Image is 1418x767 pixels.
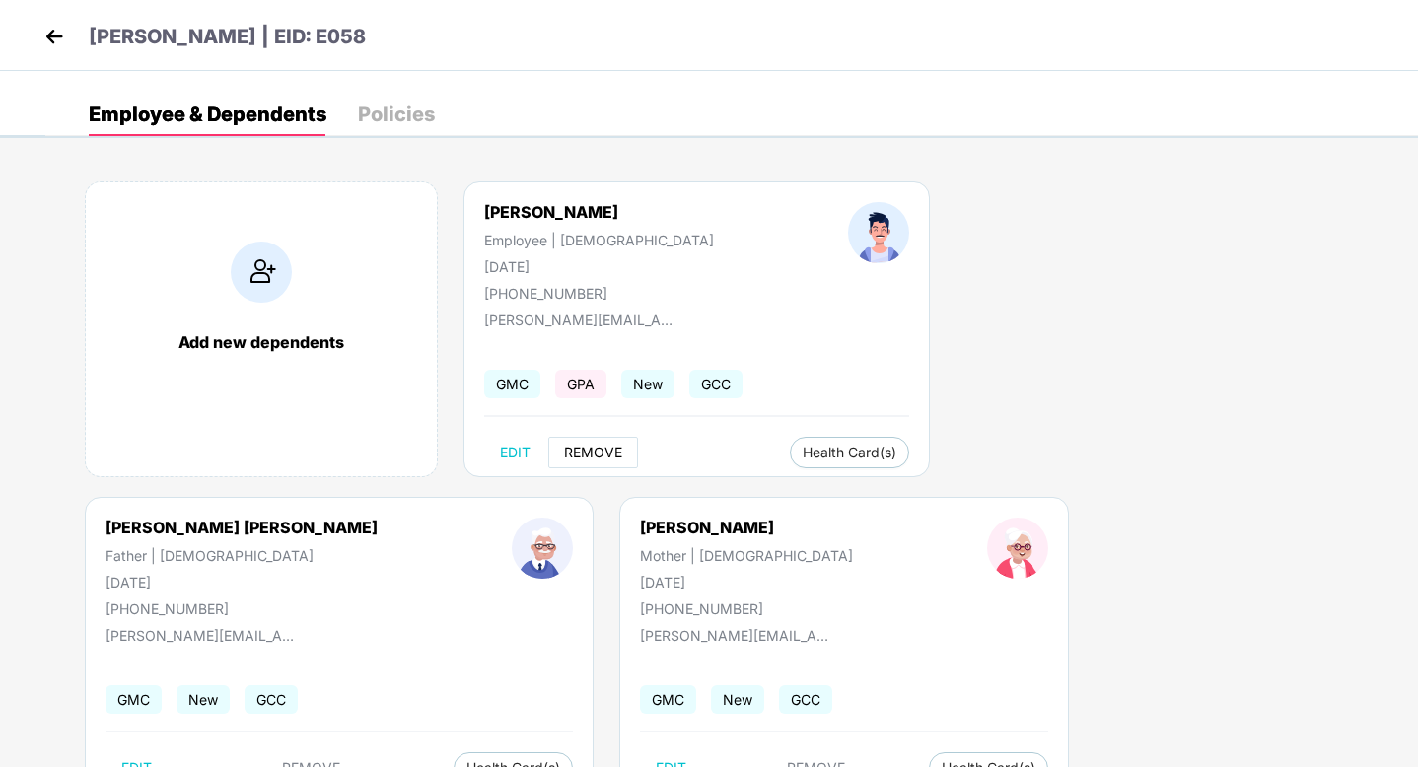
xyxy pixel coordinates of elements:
[484,258,714,275] div: [DATE]
[803,448,896,457] span: Health Card(s)
[640,600,853,617] div: [PHONE_NUMBER]
[484,437,546,468] button: EDIT
[106,547,378,564] div: Father | [DEMOGRAPHIC_DATA]
[848,202,909,263] img: profileImage
[640,547,853,564] div: Mother | [DEMOGRAPHIC_DATA]
[564,445,622,460] span: REMOVE
[106,574,378,591] div: [DATE]
[512,518,573,579] img: profileImage
[621,370,674,398] span: New
[177,685,230,714] span: New
[484,370,540,398] span: GMC
[358,105,435,124] div: Policies
[640,685,696,714] span: GMC
[106,332,417,352] div: Add new dependents
[106,627,303,644] div: [PERSON_NAME][EMAIL_ADDRESS][PERSON_NAME][DOMAIN_NAME]
[106,685,162,714] span: GMC
[987,518,1048,579] img: profileImage
[106,518,378,537] div: [PERSON_NAME] [PERSON_NAME]
[39,22,69,51] img: back
[89,22,366,52] p: [PERSON_NAME] | EID: E058
[245,685,298,714] span: GCC
[231,242,292,303] img: addIcon
[484,232,714,248] div: Employee | [DEMOGRAPHIC_DATA]
[548,437,638,468] button: REMOVE
[790,437,909,468] button: Health Card(s)
[484,285,714,302] div: [PHONE_NUMBER]
[711,685,764,714] span: New
[106,600,378,617] div: [PHONE_NUMBER]
[779,685,832,714] span: GCC
[484,202,714,222] div: [PERSON_NAME]
[689,370,743,398] span: GCC
[555,370,606,398] span: GPA
[640,518,853,537] div: [PERSON_NAME]
[484,312,681,328] div: [PERSON_NAME][EMAIL_ADDRESS][PERSON_NAME][DOMAIN_NAME]
[640,574,853,591] div: [DATE]
[500,445,531,460] span: EDIT
[89,105,326,124] div: Employee & Dependents
[640,627,837,644] div: [PERSON_NAME][EMAIL_ADDRESS][PERSON_NAME][DOMAIN_NAME]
